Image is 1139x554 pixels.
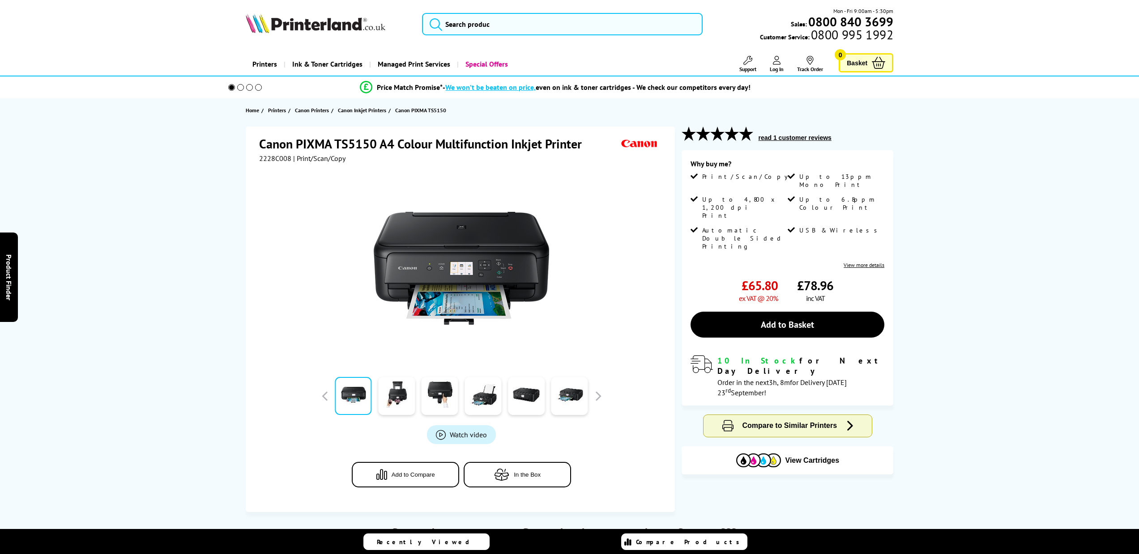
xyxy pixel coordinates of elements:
a: Printers [268,106,288,115]
img: Canon [619,135,660,152]
span: Automatic Double Sided Printing [702,226,785,250]
a: Recently Viewed [363,533,490,550]
span: 10 In Stock [717,355,799,366]
span: ex VAT @ 20% [739,294,778,303]
div: for Next Day Delivery [717,355,884,376]
button: In the Box [464,462,571,487]
span: Up to 4,800 x 1,200 dpi Print [702,195,785,220]
button: View Cartridges [688,453,887,468]
span: Up to 13ppm Mono Print [799,173,883,189]
a: Add to Basket [691,312,884,338]
div: Why buy me? [691,159,884,173]
span: Compare Products [636,538,744,546]
a: Ink & Toner Cartridges [284,53,369,76]
a: Printers [246,53,284,76]
a: View more details [844,262,884,268]
img: Cartridges [736,453,781,467]
span: Home [246,106,259,115]
a: Compare Products [621,533,747,550]
sup: rd [725,386,731,394]
a: Canon Printers [295,106,331,115]
a: Log In [770,56,784,72]
span: USB & Wireless [799,226,882,234]
button: read 1 customer reviews [755,134,834,142]
a: Canon Inkjet Printers [338,106,388,115]
b: 0800 840 3699 [808,13,893,30]
span: Customer Service: [760,30,893,41]
a: Printerland Logo [246,13,411,35]
span: £65.80 [742,277,778,294]
button: Compare to Similar Printers [704,415,872,437]
span: Basket [847,57,867,69]
h1: Canon PIXMA TS5150 A4 Colour Multifunction Inkjet Printer [259,135,591,152]
a: Support [739,56,756,72]
span: Canon Printers [295,106,329,115]
span: View Cartridges [785,457,840,465]
a: Canon PIXMA TS5150 [395,106,448,115]
span: Support [739,66,756,72]
span: Price Match Promise* [377,83,443,92]
div: - even on ink & toner cartridges - We check our competitors every day! [443,83,751,92]
span: 0 [835,49,846,60]
a: Basket 0 [839,53,893,72]
a: Managed Print Services [369,53,457,76]
span: Product Finder [4,254,13,300]
span: Canon PIXMA TS5150 [395,106,446,115]
span: Ink & Toner Cartridges [292,53,363,76]
span: £78.96 [797,277,833,294]
span: Printers [268,106,286,115]
span: | Print/Scan/Copy [293,154,346,163]
span: Recently Viewed [377,538,478,546]
li: modal_Promise [216,80,895,95]
span: Log In [770,66,784,72]
span: In the Box [514,471,541,478]
img: Canon PIXMA TS5150 [374,181,549,356]
div: modal_delivery [691,355,884,397]
button: Add to Compare [352,462,459,487]
span: Watch video [450,430,487,439]
span: Up to 6.8ppm Colour Print [799,195,883,211]
a: 0800 840 3699 [807,17,893,26]
span: Mon - Fri 9:00am - 5:30pm [833,7,893,15]
span: 2228C008 [259,154,291,163]
span: 3h, 8m [769,378,790,387]
a: Home [246,106,261,115]
span: Print/Scan/Copy [702,173,794,181]
img: Printerland Logo [246,13,385,33]
span: Compare to Similar Printers [742,422,837,429]
span: Sales: [791,20,807,28]
span: 0800 995 1992 [810,30,893,39]
input: Search produc [422,13,703,35]
span: Canon Inkjet Printers [338,106,386,115]
span: We won’t be beaten on price, [445,83,536,92]
a: Special Offers [457,53,515,76]
span: Add to Compare [392,471,435,478]
a: Product_All_Videos [427,425,496,444]
span: Order in the next for Delivery [DATE] 23 September! [717,378,847,397]
span: inc VAT [806,294,825,303]
a: Track Order [797,56,823,72]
